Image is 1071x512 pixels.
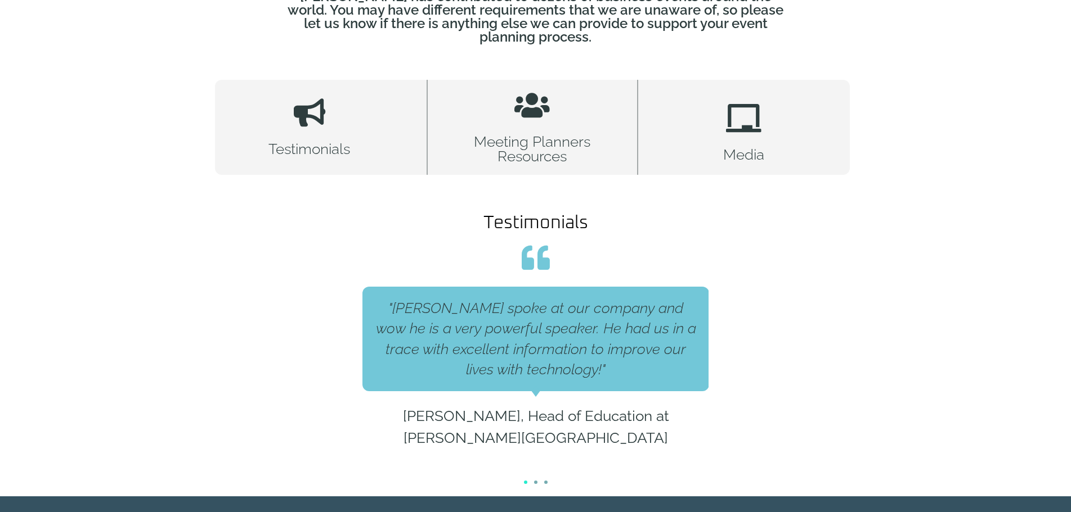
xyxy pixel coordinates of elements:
div: 1 / 3 [362,287,709,468]
h1: Testimonials [268,142,350,156]
h2: Meeting Planners Resources [467,134,598,164]
span: Go to slide 2 [534,481,537,484]
h2: Testimonials [254,214,817,232]
span: Go to slide 1 [524,481,527,484]
a: Testimonials [215,80,427,175]
a: Media [638,80,850,175]
a: Meeting Planners Resources [427,80,638,175]
span: [PERSON_NAME], Head of Education at [PERSON_NAME][GEOGRAPHIC_DATA] [374,405,698,449]
div: Slides [362,287,709,490]
h2: Media [723,147,764,162]
span: Go to slide 3 [544,481,548,484]
div: "[PERSON_NAME] spoke at our company and wow he is a very powerful speaker. He had us in a trace w... [374,298,698,380]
